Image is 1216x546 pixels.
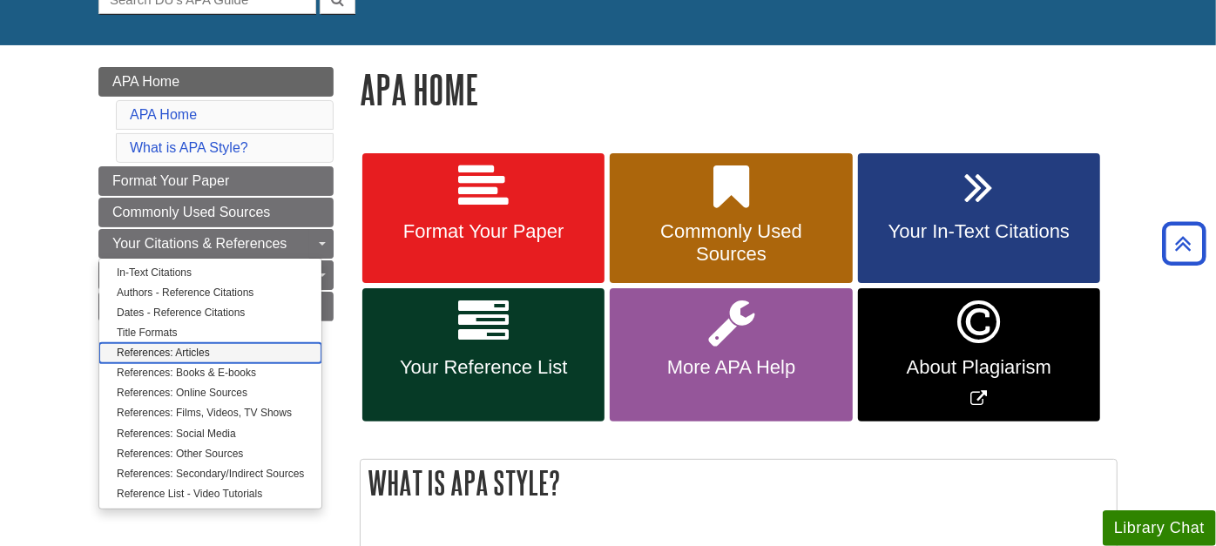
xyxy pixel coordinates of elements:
[112,205,270,219] span: Commonly Used Sources
[99,323,321,343] a: Title Formats
[98,166,334,196] a: Format Your Paper
[99,424,321,444] a: References: Social Media
[361,460,1117,506] h2: What is APA Style?
[610,153,852,284] a: Commonly Used Sources
[130,107,197,122] a: APA Home
[99,343,321,363] a: References: Articles
[99,464,321,484] a: References: Secondary/Indirect Sources
[98,67,334,97] a: APA Home
[623,356,839,379] span: More APA Help
[112,173,229,188] span: Format Your Paper
[375,356,591,379] span: Your Reference List
[1156,232,1212,255] a: Back to Top
[98,229,334,259] a: Your Citations & References
[871,356,1087,379] span: About Plagiarism
[362,153,605,284] a: Format Your Paper
[362,288,605,421] a: Your Reference List
[99,283,321,303] a: Authors - Reference Citations
[99,403,321,423] a: References: Films, Videos, TV Shows
[99,484,321,504] a: Reference List - Video Tutorials
[871,220,1087,243] span: Your In-Text Citations
[360,67,1118,111] h1: APA Home
[1103,510,1216,546] button: Library Chat
[858,288,1100,421] a: Link opens in new window
[99,363,321,383] a: References: Books & E-books
[99,444,321,464] a: References: Other Sources
[112,236,287,251] span: Your Citations & References
[610,288,852,421] a: More APA Help
[99,303,321,323] a: Dates - Reference Citations
[623,220,839,266] span: Commonly Used Sources
[98,198,334,227] a: Commonly Used Sources
[130,140,248,155] a: What is APA Style?
[98,67,334,436] div: Guide Page Menu
[99,383,321,403] a: References: Online Sources
[99,263,321,283] a: In-Text Citations
[375,220,591,243] span: Format Your Paper
[858,153,1100,284] a: Your In-Text Citations
[112,74,179,89] span: APA Home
